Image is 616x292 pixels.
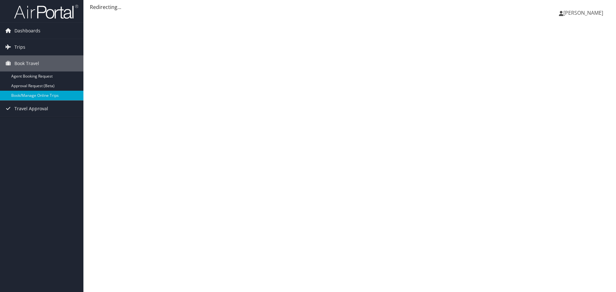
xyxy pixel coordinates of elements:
[563,9,603,16] span: [PERSON_NAME]
[14,39,25,55] span: Trips
[90,3,610,11] div: Redirecting...
[14,55,39,71] span: Book Travel
[14,101,48,117] span: Travel Approval
[14,23,40,39] span: Dashboards
[559,3,610,22] a: [PERSON_NAME]
[14,4,78,19] img: airportal-logo.png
